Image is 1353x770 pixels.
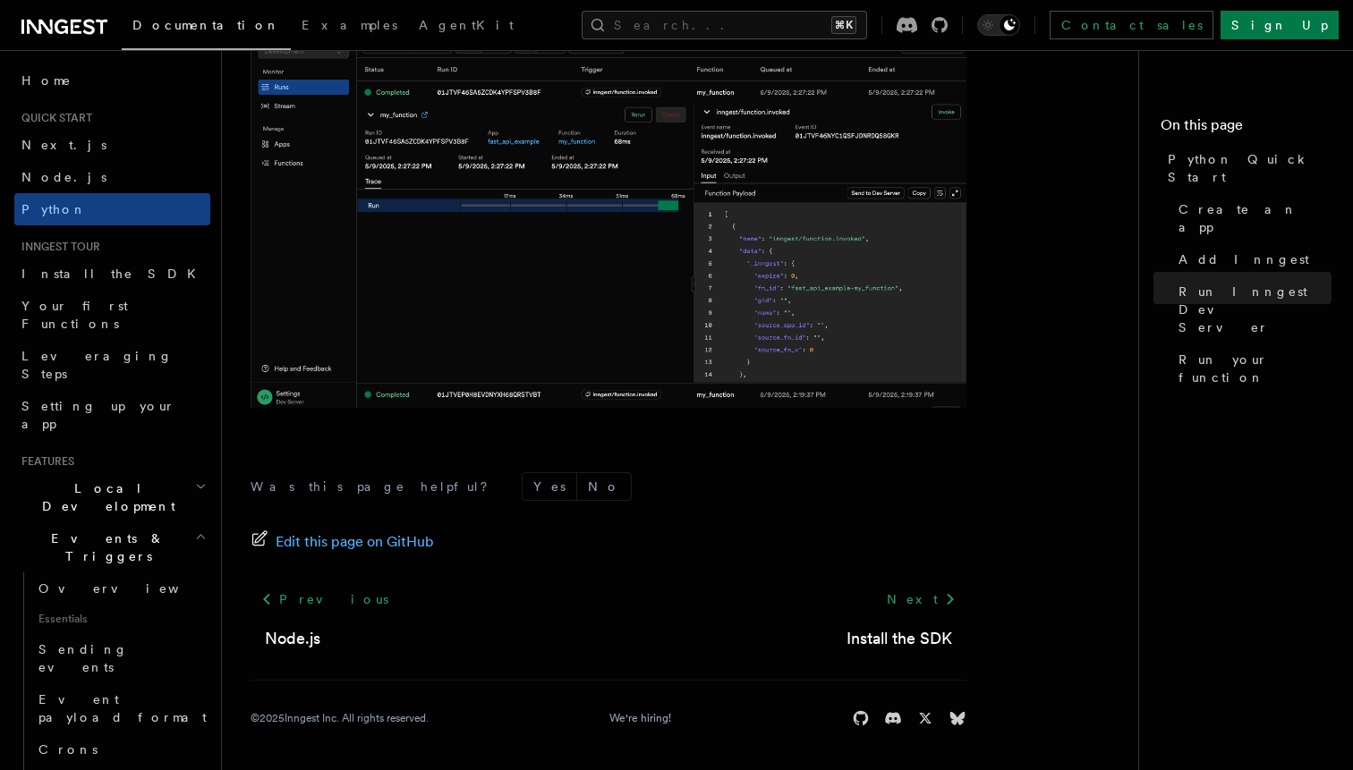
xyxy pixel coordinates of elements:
[38,692,207,724] span: Event payload format
[1221,11,1339,39] a: Sign Up
[31,633,210,683] a: Sending events
[1168,150,1332,186] span: Python Quick Start
[21,72,72,89] span: Home
[14,258,210,290] a: Install the SDK
[251,478,500,495] p: Was this page helpful?
[1179,351,1332,386] span: Run your function
[265,626,320,651] a: Node.js
[251,583,398,615] a: Previous
[1171,243,1332,275] a: Add Inngest
[251,529,434,554] a: Edit this page on GitHub
[831,16,856,34] kbd: ⌘K
[38,742,98,757] span: Crons
[419,18,514,32] span: AgentKit
[14,193,210,225] a: Python
[14,479,195,515] span: Local Development
[38,581,223,596] span: Overview
[14,240,100,254] span: Inngest tour
[251,711,429,725] div: © 2025 Inngest Inc. All rights reserved.
[609,711,671,725] a: We're hiring!
[847,626,952,651] a: Install the SDK
[523,473,576,500] button: Yes
[14,64,210,97] a: Home
[31,733,210,766] a: Crons
[14,161,210,193] a: Node.js
[876,583,966,615] a: Next
[122,5,291,50] a: Documentation
[276,529,434,554] span: Edit this page on GitHub
[21,202,87,216] span: Python
[582,11,867,39] button: Search...⌘K
[1171,275,1332,343] a: Run Inngest Dev Server
[977,14,1020,36] button: Toggle dark mode
[1161,114,1332,143] h4: On this page
[14,129,210,161] a: Next.js
[14,111,92,125] span: Quick start
[291,5,408,48] a: Examples
[132,18,280,32] span: Documentation
[38,642,128,674] span: Sending events
[1179,283,1332,336] span: Run Inngest Dev Server
[21,399,175,431] span: Setting up your app
[14,454,74,469] span: Features
[1161,143,1332,193] a: Python Quick Start
[1050,11,1213,39] a: Contact sales
[21,349,173,381] span: Leveraging Steps
[21,299,128,331] span: Your first Functions
[1179,200,1332,236] span: Create an app
[14,522,210,572] button: Events & Triggers
[14,340,210,390] a: Leveraging Steps
[21,170,106,184] span: Node.js
[31,605,210,633] span: Essentials
[14,390,210,440] a: Setting up your app
[1171,193,1332,243] a: Create an app
[302,18,397,32] span: Examples
[408,5,524,48] a: AgentKit
[1179,250,1309,268] span: Add Inngest
[31,572,210,605] a: Overview
[251,5,966,408] img: quick-start-run.png
[31,683,210,733] a: Event payload format
[1171,343,1332,393] a: Run your function
[21,138,106,152] span: Next.js
[14,529,195,565] span: Events & Triggers
[14,472,210,522] button: Local Development
[14,290,210,340] a: Your first Functions
[21,267,207,281] span: Install the SDK
[577,473,631,500] button: No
